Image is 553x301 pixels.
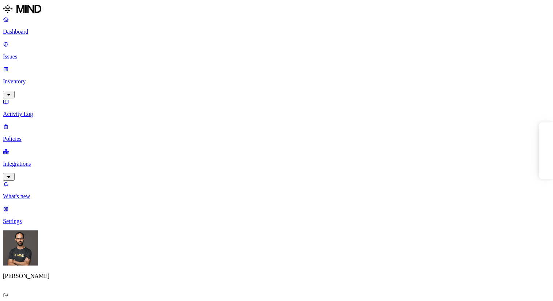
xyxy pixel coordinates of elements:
p: What's new [3,193,550,200]
a: Settings [3,206,550,225]
img: Ohad Abarbanel [3,230,38,266]
a: MIND [3,3,550,16]
p: Issues [3,53,550,60]
p: Inventory [3,78,550,85]
a: Activity Log [3,98,550,117]
a: What's new [3,181,550,200]
img: MIND [3,3,41,15]
p: Settings [3,218,550,225]
a: Issues [3,41,550,60]
p: Policies [3,136,550,142]
a: Integrations [3,148,550,180]
a: Policies [3,123,550,142]
p: Integrations [3,161,550,167]
p: Dashboard [3,29,550,35]
p: Activity Log [3,111,550,117]
a: Inventory [3,66,550,97]
a: Dashboard [3,16,550,35]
